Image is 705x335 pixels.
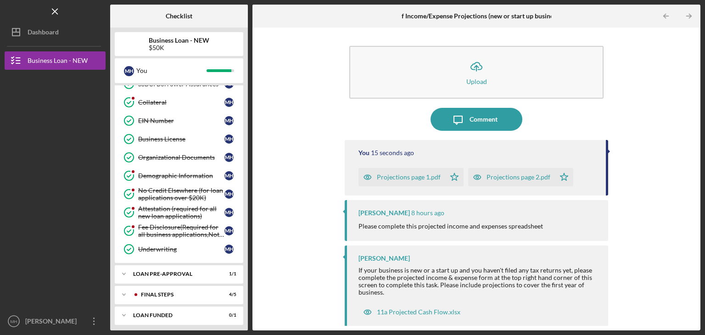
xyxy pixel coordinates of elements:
[138,187,224,201] div: No Credit Elsewhere (for loan applications over $20K)
[379,12,597,20] b: 1 Year of Income/Expense Projections (new or start up businesses over $50k)
[358,267,599,296] div: If your business is new or a start up and you haven't filed any tax returns yet, please complete ...
[224,208,234,217] div: M H
[220,271,236,277] div: 1 / 1
[358,209,410,217] div: [PERSON_NAME]
[119,222,239,240] a: Fee Disclosure(Required for all business applications,Not needed for Contractor loans)MH
[224,153,234,162] div: M H
[349,46,604,99] button: Upload
[487,173,550,181] div: Projections page 2.pdf
[136,63,207,78] div: You
[133,271,213,277] div: LOAN PRE-APPROVAL
[138,205,224,220] div: Attestation (required for all new loan applications)
[23,312,83,333] div: [PERSON_NAME]
[138,135,224,143] div: Business License
[11,319,17,324] text: MH
[466,78,487,85] div: Upload
[468,168,573,186] button: Projections page 2.pdf
[119,185,239,203] a: No Credit Elsewhere (for loan applications over $20K)MH
[5,23,106,41] button: Dashboard
[138,223,224,238] div: Fee Disclosure(Required for all business applications,Not needed for Contractor loans)
[124,66,134,76] div: M H
[358,303,465,321] button: 11a Projected Cash Flow.xlsx
[358,221,543,231] p: Please complete this projected income and expenses spreadsheet
[224,226,234,235] div: M H
[133,313,213,318] div: LOAN FUNDED
[377,308,460,316] div: 11a Projected Cash Flow.xlsx
[138,117,224,124] div: EIN Number
[28,23,59,44] div: Dashboard
[5,51,106,70] button: Business Loan - NEW
[119,130,239,148] a: Business LicenseMH
[224,98,234,107] div: M H
[377,173,441,181] div: Projections page 1.pdf
[470,108,498,131] div: Comment
[431,108,522,131] button: Comment
[224,171,234,180] div: M H
[119,148,239,167] a: Organizational DocumentsMH
[224,134,234,144] div: M H
[149,44,209,51] div: $50K
[138,154,224,161] div: Organizational Documents
[28,51,88,72] div: Business Loan - NEW
[166,12,192,20] b: Checklist
[119,240,239,258] a: UnderwritingMH
[358,255,410,262] div: [PERSON_NAME]
[220,313,236,318] div: 0 / 1
[224,245,234,254] div: M H
[358,168,464,186] button: Projections page 1.pdf
[138,99,224,106] div: Collateral
[119,167,239,185] a: Demographic InformationMH
[149,37,209,44] b: Business Loan - NEW
[358,149,369,156] div: You
[119,93,239,112] a: CollateralMH
[411,209,444,217] time: 2025-08-25 13:49
[119,112,239,130] a: EIN NumberMH
[138,172,224,179] div: Demographic Information
[138,246,224,253] div: Underwriting
[5,312,106,330] button: MH[PERSON_NAME]
[141,292,213,297] div: FINAL STEPS
[224,190,234,199] div: M H
[220,292,236,297] div: 4 / 5
[224,116,234,125] div: M H
[119,203,239,222] a: Attestation (required for all new loan applications)MH
[371,149,414,156] time: 2025-08-25 21:38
